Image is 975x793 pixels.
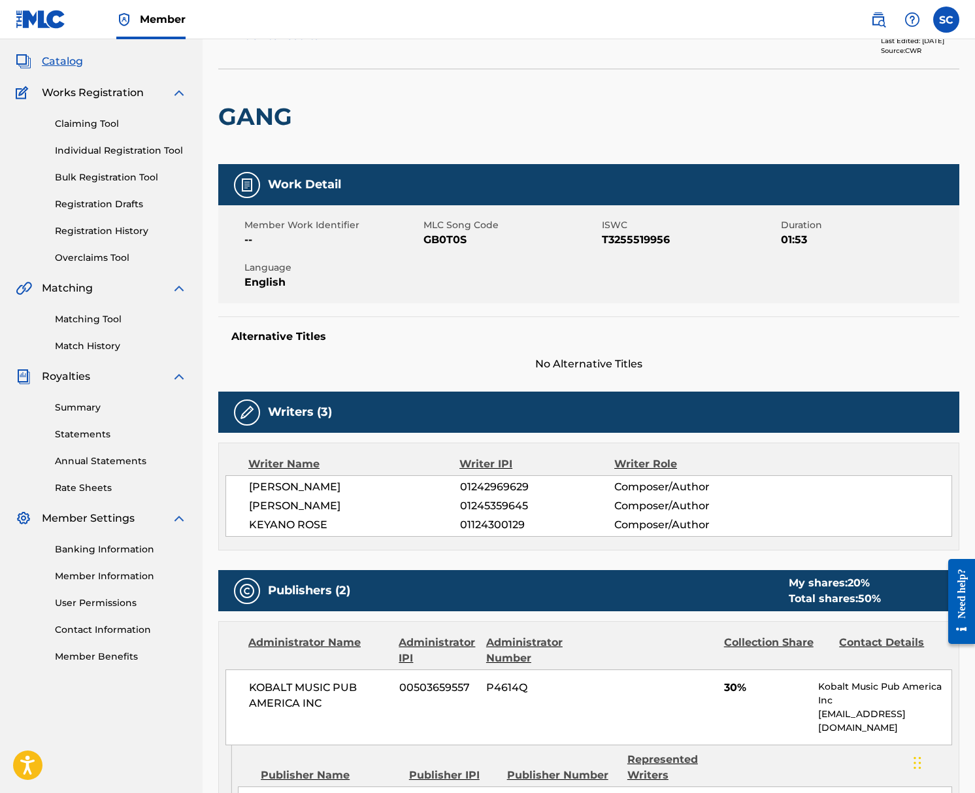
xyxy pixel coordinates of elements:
a: Registration History [55,224,187,238]
span: P4614Q [486,680,591,696]
img: expand [171,369,187,384]
img: Royalties [16,369,31,384]
div: Last Edited: [DATE] [881,36,959,46]
a: Annual Statements [55,454,187,468]
div: Publisher Number [507,768,618,783]
a: Statements [55,428,187,441]
a: Bulk Registration Tool [55,171,187,184]
div: Writer Role [614,456,755,472]
span: 30% [724,680,808,696]
img: expand [171,85,187,101]
span: 01:53 [781,232,957,248]
a: User Permissions [55,596,187,610]
span: Works Registration [42,85,144,101]
div: My shares: [789,575,881,591]
span: English [244,275,420,290]
div: Administrator Number [486,635,592,666]
span: 50 % [858,592,881,605]
span: 01124300129 [460,517,615,533]
a: Rate Sheets [55,481,187,495]
p: Kobalt Music Pub America Inc [818,680,952,707]
img: Publishers [239,583,255,599]
a: Registration Drafts [55,197,187,211]
a: Contact Information [55,623,187,637]
a: Summary [55,401,187,414]
h2: GANG [218,102,299,131]
span: 01245359645 [460,498,615,514]
a: Match History [55,339,187,353]
h5: Alternative Titles [231,330,946,343]
div: Administrator Name [248,635,389,666]
a: Public Search [865,7,891,33]
a: Overclaims Tool [55,251,187,265]
div: Collection Share [724,635,830,666]
span: Composer/Author [614,498,755,514]
span: ISWC [602,218,778,232]
div: Represented Writers [627,752,738,783]
span: Catalog [42,54,83,69]
span: T3255519956 [602,232,778,248]
img: Work Detail [239,177,255,193]
img: search [870,12,886,27]
h5: Publishers (2) [268,583,350,598]
span: 01242969629 [460,479,615,495]
span: GB0T0S [423,232,599,248]
img: expand [171,511,187,526]
div: Administrator IPI [399,635,476,666]
div: Drag [914,743,921,783]
div: Writer IPI [459,456,614,472]
span: Member Work Identifier [244,218,420,232]
img: help [904,12,920,27]
span: Matching [42,280,93,296]
span: No Alternative Titles [218,356,959,372]
span: KOBALT MUSIC PUB AMERICA INC [249,680,389,711]
span: [PERSON_NAME] [249,479,460,495]
img: expand [171,280,187,296]
div: Publisher Name [261,768,399,783]
div: Help [899,7,925,33]
span: 20 % [848,577,870,589]
a: Banking Information [55,543,187,556]
span: 00503659557 [399,680,476,696]
div: Writer Name [248,456,459,472]
a: Claiming Tool [55,117,187,131]
span: Language [244,261,420,275]
img: Works Registration [16,85,33,101]
a: Member Information [55,569,187,583]
div: User Menu [933,7,959,33]
h5: Work Detail [268,177,341,192]
img: MLC Logo [16,10,66,29]
img: Catalog [16,54,31,69]
p: [EMAIL_ADDRESS][DOMAIN_NAME] [818,707,952,735]
div: Source: CWR [881,46,959,56]
span: Member Settings [42,511,135,526]
div: Contact Details [839,635,945,666]
span: MLC Song Code [423,218,599,232]
a: Individual Registration Tool [55,144,187,158]
span: KEYANO ROSE [249,517,460,533]
a: Matching Tool [55,312,187,326]
img: Matching [16,280,32,296]
span: [PERSON_NAME] [249,498,460,514]
div: Total shares: [789,591,881,607]
h5: Writers (3) [268,405,332,420]
span: Composer/Author [614,479,755,495]
span: Composer/Author [614,517,755,533]
span: Royalties [42,369,90,384]
a: Member Benefits [55,650,187,664]
iframe: Resource Center [938,548,975,656]
img: Top Rightsholder [116,12,132,27]
iframe: Chat Widget [910,730,975,793]
div: Publisher IPI [409,768,497,783]
span: -- [244,232,420,248]
span: Member [140,12,186,27]
img: Writers [239,405,255,420]
a: CatalogCatalog [16,54,83,69]
img: Member Settings [16,511,31,526]
span: Duration [781,218,957,232]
